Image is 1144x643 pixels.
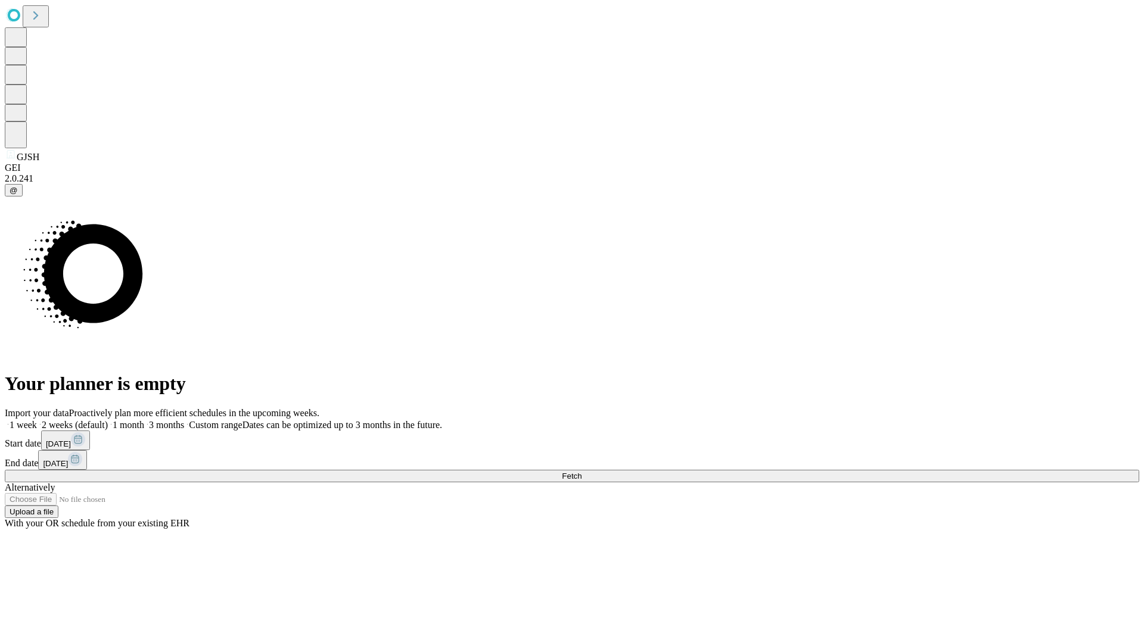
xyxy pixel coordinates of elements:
span: With your OR schedule from your existing EHR [5,518,189,528]
div: GEI [5,163,1139,173]
button: Fetch [5,470,1139,482]
div: 2.0.241 [5,173,1139,184]
button: [DATE] [38,450,87,470]
span: 1 month [113,420,144,430]
div: End date [5,450,1139,470]
button: Upload a file [5,505,58,518]
span: 3 months [149,420,184,430]
span: Dates can be optimized up to 3 months in the future. [243,420,442,430]
span: Fetch [562,472,582,480]
span: Import your data [5,408,69,418]
h1: Your planner is empty [5,373,1139,395]
span: Alternatively [5,482,55,492]
span: 2 weeks (default) [42,420,108,430]
span: Custom range [189,420,242,430]
span: GJSH [17,152,39,162]
span: [DATE] [43,459,68,468]
span: 1 week [10,420,37,430]
span: @ [10,186,18,195]
span: [DATE] [46,439,71,448]
button: [DATE] [41,430,90,450]
div: Start date [5,430,1139,450]
button: @ [5,184,23,196]
span: Proactively plan more efficient schedules in the upcoming weeks. [69,408,319,418]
